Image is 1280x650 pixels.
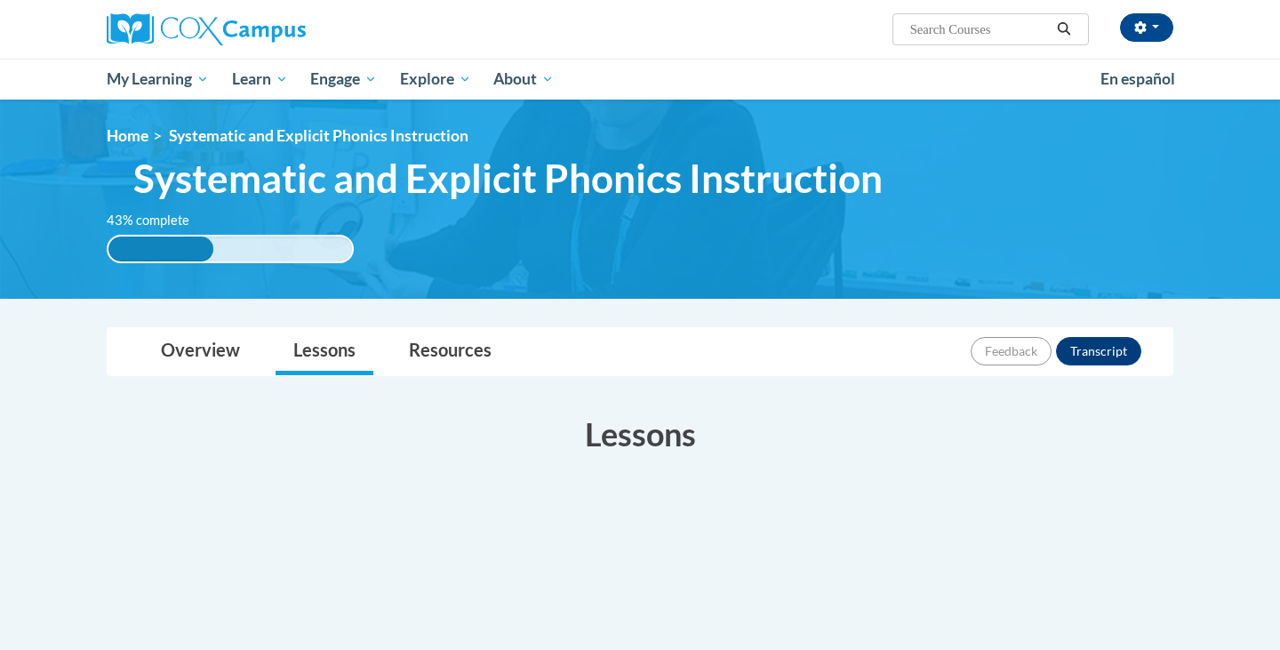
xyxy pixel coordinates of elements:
span: Learn [232,68,288,90]
span: My Learning [107,68,209,90]
a: Home [107,126,148,145]
a: Engage [299,59,388,100]
button: Search [1051,19,1077,40]
div: 43% complete [108,237,213,261]
h3: Lessons [107,412,1173,456]
span: Systematic and Explicit Phonics Instruction [169,126,468,145]
span: Explore [400,68,471,90]
span: Engage [310,68,377,90]
span: En español [1100,69,1175,88]
a: En español [1089,60,1187,98]
a: Resources [391,328,509,375]
a: Lessons [276,328,373,375]
div: Main menu [80,59,1200,100]
img: Cox Campus [107,13,306,45]
a: Learn [220,59,300,100]
a: Cox Campus [107,13,444,45]
button: Transcript [1056,337,1141,365]
span: Systematic and Explicit Phonics Instruction [133,155,883,202]
label: 43% complete [107,211,209,230]
a: About [483,59,566,100]
span: About [493,68,554,90]
a: Explore [388,59,483,100]
button: Account Settings [1120,13,1173,42]
a: My Learning [95,59,220,100]
a: Overview [143,328,258,375]
input: Search Courses [908,19,1051,40]
button: Feedback [971,337,1052,365]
